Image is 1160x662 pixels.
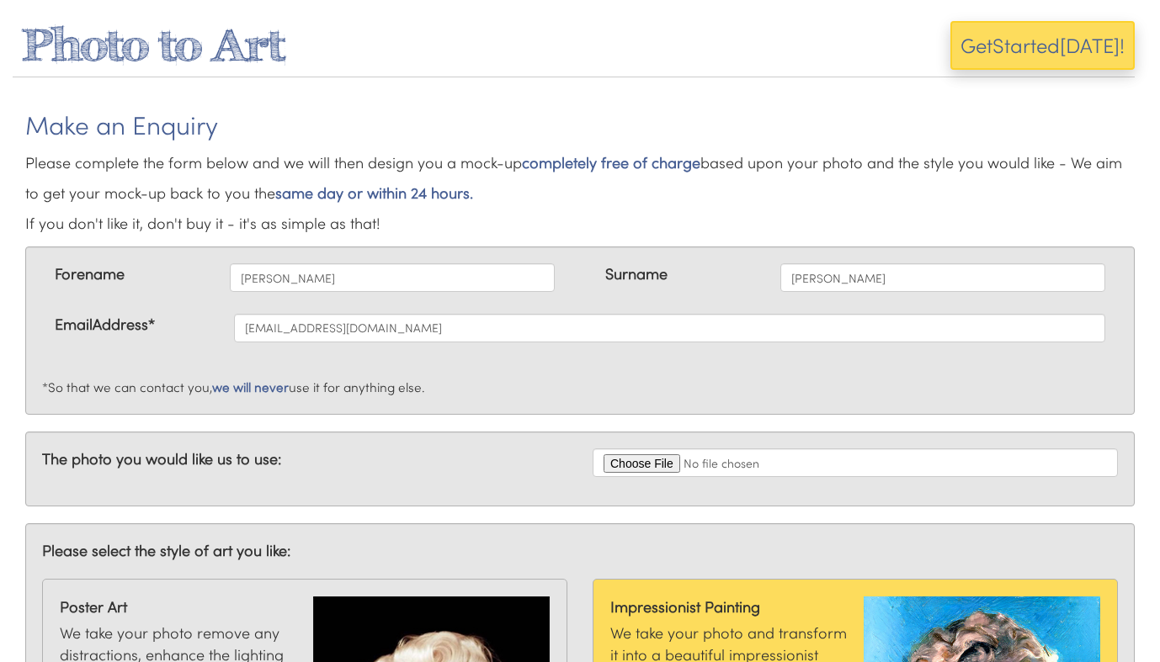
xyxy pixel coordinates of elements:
em: we will never [212,379,289,395]
em: same day or within 24 hours. [275,183,473,203]
a: Photo to Art [21,19,285,71]
label: EmailAddress* [55,314,155,336]
strong: The photo you would like us to use: [42,448,281,469]
strong: Impressionist Painting [610,596,847,618]
p: Please complete the form below and we will then design you a mock-up based upon your photo and th... [25,147,1135,238]
button: GetStarted[DATE]! [950,21,1135,70]
em: completely free of charge [522,152,700,172]
span: ed [1036,31,1060,59]
span: Get [960,31,992,59]
small: *So that we can contact you, use it for anything else. [42,379,425,395]
h3: Make an Enquiry [25,111,1135,139]
strong: Please select the style of art you like: [42,540,290,560]
label: Forename [55,263,125,285]
label: Surname [605,263,668,285]
strong: Poster Art [60,596,296,618]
